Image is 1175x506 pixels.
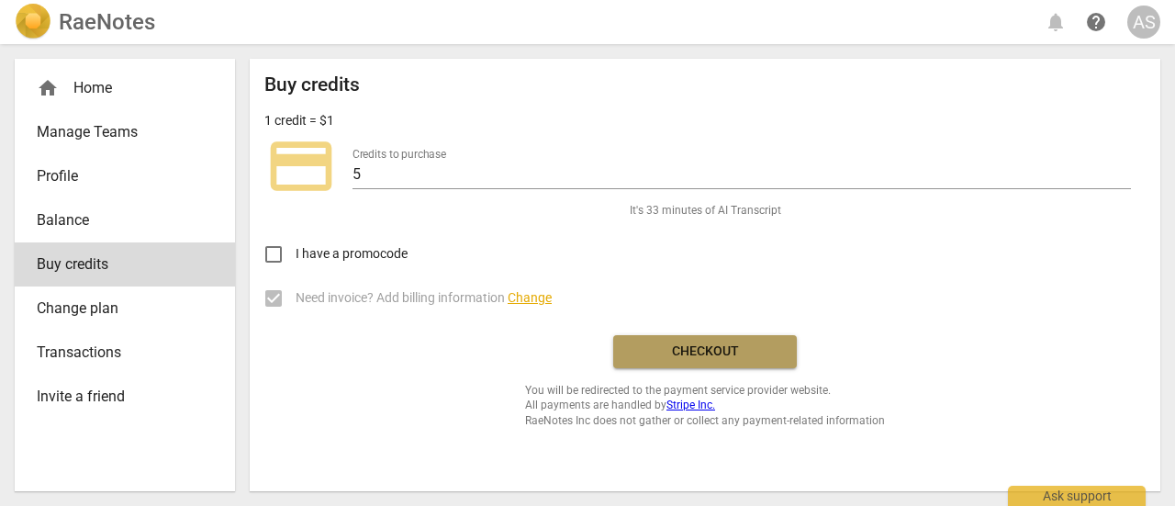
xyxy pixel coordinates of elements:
[37,77,198,99] div: Home
[15,154,235,198] a: Profile
[1127,6,1160,39] button: AS
[15,287,235,331] a: Change plan
[15,66,235,110] div: Home
[352,149,446,160] label: Credits to purchase
[1080,6,1113,39] a: Help
[264,111,334,130] p: 1 credit = $1
[37,209,198,231] span: Balance
[264,129,338,203] span: credit_card
[1085,11,1107,33] span: help
[37,253,198,275] span: Buy credits
[37,121,198,143] span: Manage Teams
[15,4,155,40] a: LogoRaeNotes
[15,4,51,40] img: Logo
[15,331,235,375] a: Transactions
[37,165,198,187] span: Profile
[15,198,235,242] a: Balance
[59,9,155,35] h2: RaeNotes
[666,399,715,411] a: Stripe Inc.
[508,290,552,305] span: Change
[296,244,408,264] span: I have a promocode
[15,110,235,154] a: Manage Teams
[628,343,782,361] span: Checkout
[1008,486,1146,506] div: Ask support
[37,342,198,364] span: Transactions
[525,383,885,429] span: You will be redirected to the payment service provider website. All payments are handled by RaeNo...
[37,77,59,99] span: home
[296,288,552,308] span: Need invoice? Add billing information
[37,298,198,320] span: Change plan
[15,242,235,287] a: Buy credits
[15,375,235,419] a: Invite a friend
[37,386,198,408] span: Invite a friend
[264,73,360,96] h2: Buy credits
[613,335,797,368] button: Checkout
[630,203,781,219] span: It's 33 minutes of AI Transcript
